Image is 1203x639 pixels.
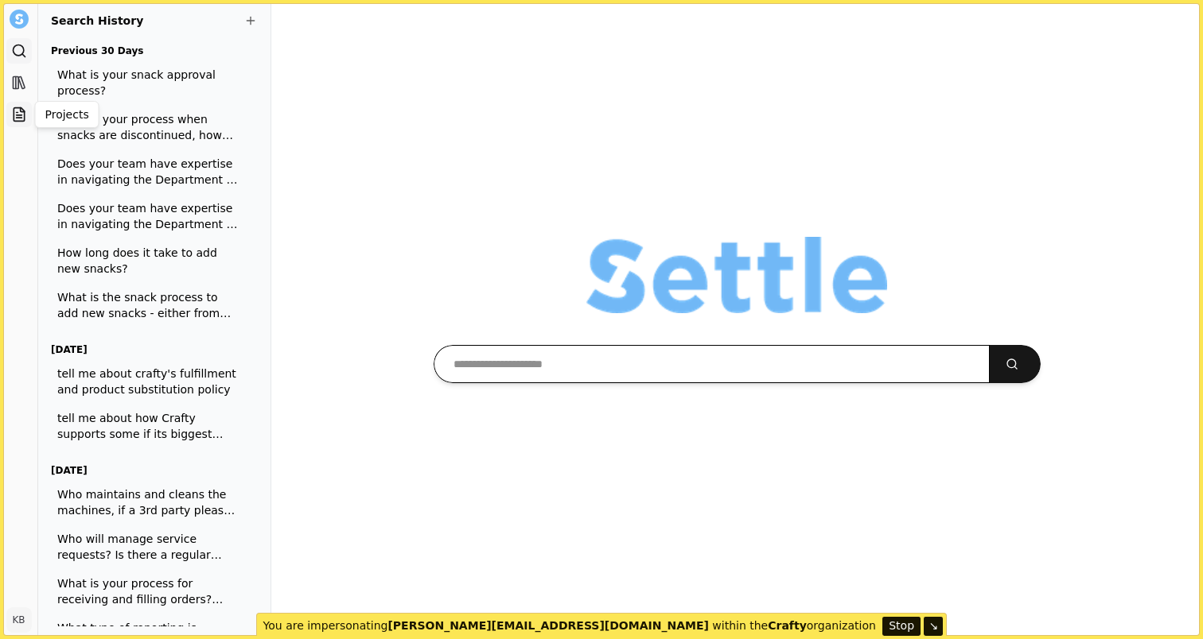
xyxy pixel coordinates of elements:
[6,6,32,32] button: Settle
[57,245,239,277] span: How long does it take to add new snacks?
[57,486,239,518] span: Who maintains and cleans the machines, if a 3rd party please provide their information?
[6,70,32,95] a: Library
[51,41,245,60] h3: Previous 30 Days
[6,38,32,64] a: Search
[51,13,258,29] h2: Search History
[263,618,876,634] p: You are impersonating within the organization
[387,619,708,632] b: [PERSON_NAME][EMAIL_ADDRESS][DOMAIN_NAME]
[6,607,32,633] button: KB
[35,101,99,128] div: Projects
[57,67,239,99] span: What is your snack approval process?
[6,102,32,127] a: Projects
[57,200,239,232] span: Does your team have expertise in navigating the Department of Health permitting process, as it re...
[57,111,239,143] span: What is your process when snacks are discontinued, how are replacements selected?
[10,10,29,29] img: Settle
[57,289,239,321] span: What is the snack process to add new snacks - either from you or from Roku
[57,156,239,188] span: Does your team have expertise in navigating the Department of Health permitting process, as it re...
[51,461,245,480] h3: [DATE]
[882,617,921,636] button: Stop
[768,619,807,632] b: Crafty
[924,617,943,636] button: ↘
[57,410,239,442] span: tell me about how Crafty supports some if its biggest clients and give examples
[57,575,239,607] span: What is your process for receiving and filling orders? What lead time is needed? What systems are...
[57,366,239,397] span: tell me about crafty's fulfillment and product substitution policy
[51,340,245,359] h3: [DATE]
[57,531,239,563] span: Who will manage service requests? Is there a regular cadence or is it on an as needed basis?
[586,237,887,313] img: Organization logo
